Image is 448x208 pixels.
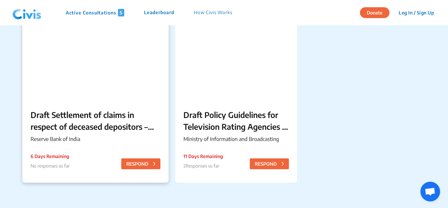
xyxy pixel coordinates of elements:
[183,153,223,160] p: 11 Days Remaining
[194,9,232,16] p: How Civis Works
[186,163,219,169] span: Responses so far
[31,153,70,160] p: 6 Days Remaining
[250,158,289,169] button: RESPOND
[394,8,438,18] button: Log In / Sign Up
[175,18,297,183] a: Draft Policy Guidelines for Television Rating Agencies in [GEOGRAPHIC_DATA]Ministry of Informatio...
[183,109,289,132] p: Draft Policy Guidelines for Television Rating Agencies in [GEOGRAPHIC_DATA]
[22,18,169,183] a: Draft Settlement of claims in respect of deceased depositors – Simplification of ProcedureReserve...
[31,109,160,132] p: Draft Settlement of claims in respect of deceased depositors – Simplification of Procedure
[31,163,70,169] span: No responses so far
[183,135,289,143] p: Ministry of Information and Broadcasting
[121,158,160,169] button: RESPOND
[360,9,394,15] a: Donate
[360,7,389,18] button: Donate
[420,182,440,201] a: Open chat
[144,9,174,16] p: Leaderboard
[66,9,124,16] p: Active Consultations
[10,3,44,23] img: navlogo.png
[183,162,223,169] p: 2
[118,9,124,16] span: 5
[31,135,160,143] p: Reserve Bank of India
